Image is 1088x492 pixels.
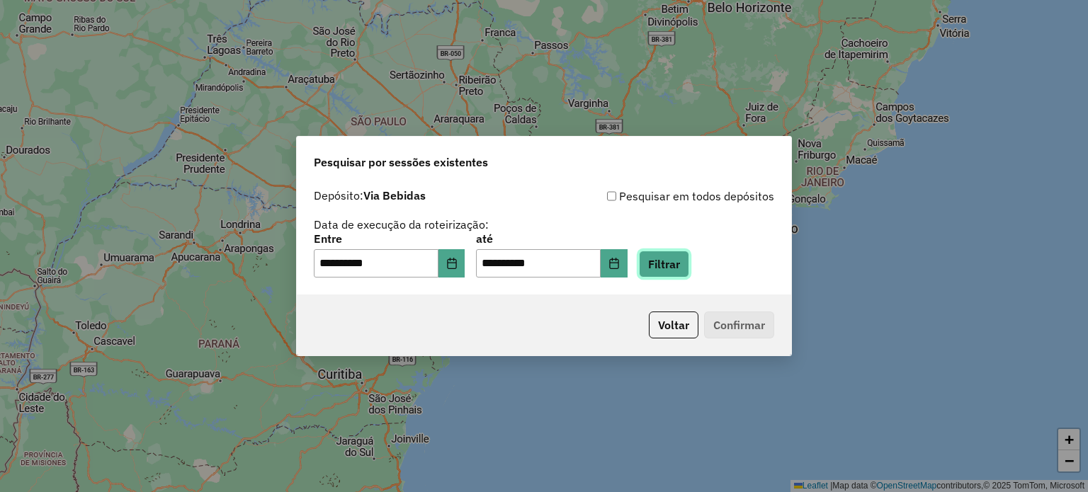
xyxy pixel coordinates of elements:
label: Data de execução da roteirização: [314,216,489,233]
label: até [476,230,627,247]
button: Choose Date [438,249,465,278]
button: Voltar [649,311,698,338]
label: Depósito: [314,187,426,204]
button: Filtrar [639,251,689,278]
span: Pesquisar por sessões existentes [314,154,488,171]
strong: Via Bebidas [363,188,426,202]
div: Pesquisar em todos depósitos [544,188,774,205]
button: Choose Date [601,249,628,278]
label: Entre [314,230,465,247]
